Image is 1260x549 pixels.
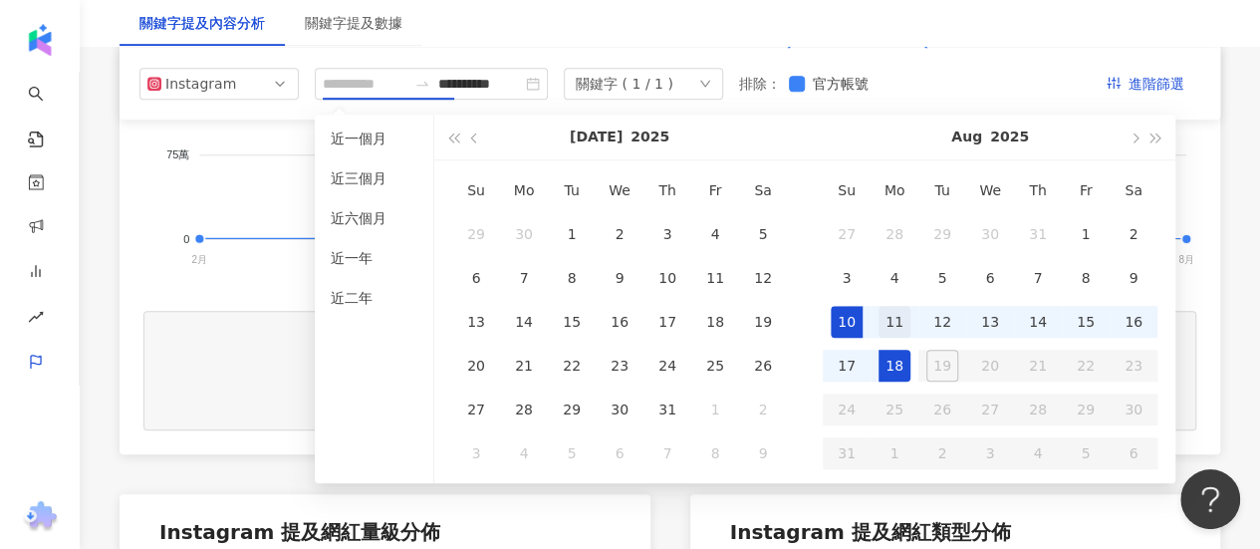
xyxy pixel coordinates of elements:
[871,212,918,256] td: 2025-07-28
[21,501,60,533] img: chrome extension
[452,212,500,256] td: 2025-06-29
[460,262,492,294] div: 6
[871,300,918,344] td: 2025-08-11
[500,344,548,388] td: 2025-07-21
[1062,256,1110,300] td: 2025-08-08
[1062,168,1110,212] th: Fr
[691,431,739,475] td: 2025-08-08
[508,262,540,294] div: 7
[651,350,683,382] div: 24
[918,300,966,344] td: 2025-08-12
[831,350,863,382] div: 17
[548,168,596,212] th: Tu
[966,256,1014,300] td: 2025-08-06
[831,306,863,338] div: 10
[508,306,540,338] div: 14
[691,168,739,212] th: Fr
[651,262,683,294] div: 10
[1070,262,1102,294] div: 8
[879,262,910,294] div: 4
[452,256,500,300] td: 2025-07-06
[926,262,958,294] div: 5
[1062,212,1110,256] td: 2025-08-01
[805,73,877,95] span: 官方帳號
[747,262,779,294] div: 12
[139,12,265,34] div: 關鍵字提及內容分析
[460,350,492,382] div: 20
[699,306,731,338] div: 18
[926,218,958,250] div: 29
[747,437,779,469] div: 9
[500,256,548,300] td: 2025-07-07
[1110,168,1157,212] th: Sa
[414,76,430,92] span: swap-right
[183,233,189,245] tspan: 0
[452,168,500,212] th: Su
[699,350,731,382] div: 25
[570,115,623,159] button: [DATE]
[747,394,779,425] div: 2
[699,262,731,294] div: 11
[1110,300,1157,344] td: 2025-08-16
[823,212,871,256] td: 2025-07-27
[651,306,683,338] div: 17
[1118,306,1149,338] div: 16
[691,388,739,431] td: 2025-08-01
[966,300,1014,344] td: 2025-08-13
[414,76,430,92] span: to
[990,115,1029,159] button: 2025
[596,256,643,300] td: 2025-07-09
[556,306,588,338] div: 15
[739,168,787,212] th: Sa
[739,388,787,431] td: 2025-08-02
[643,212,691,256] td: 2025-07-03
[691,300,739,344] td: 2025-07-18
[739,212,787,256] td: 2025-07-05
[739,344,787,388] td: 2025-07-26
[643,168,691,212] th: Th
[651,394,683,425] div: 31
[192,254,208,265] tspan: 2月
[596,344,643,388] td: 2025-07-23
[918,256,966,300] td: 2025-08-05
[166,148,189,160] tspan: 75萬
[643,256,691,300] td: 2025-07-10
[604,306,635,338] div: 16
[1014,300,1062,344] td: 2025-08-14
[460,218,492,250] div: 29
[739,300,787,344] td: 2025-07-19
[548,256,596,300] td: 2025-07-08
[747,306,779,338] div: 19
[1014,212,1062,256] td: 2025-07-31
[1180,469,1240,529] iframe: Help Scout Beacon - Open
[699,218,731,250] div: 4
[1070,218,1102,250] div: 1
[500,168,548,212] th: Mo
[548,431,596,475] td: 2025-08-05
[651,437,683,469] div: 7
[604,350,635,382] div: 23
[500,300,548,344] td: 2025-07-14
[871,168,918,212] th: Mo
[508,437,540,469] div: 4
[323,242,425,274] li: 近一年
[879,306,910,338] div: 11
[951,115,982,159] button: Aug
[596,388,643,431] td: 2025-07-30
[699,394,731,425] div: 1
[556,218,588,250] div: 1
[691,344,739,388] td: 2025-07-25
[305,12,402,34] div: 關鍵字提及數據
[596,168,643,212] th: We
[739,256,787,300] td: 2025-07-12
[699,78,711,90] span: down
[1178,254,1194,265] tspan: 8月
[500,212,548,256] td: 2025-06-30
[1022,262,1054,294] div: 7
[643,388,691,431] td: 2025-07-31
[452,300,500,344] td: 2025-07-13
[966,212,1014,256] td: 2025-07-30
[548,212,596,256] td: 2025-07-01
[1118,218,1149,250] div: 2
[1014,168,1062,212] th: Th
